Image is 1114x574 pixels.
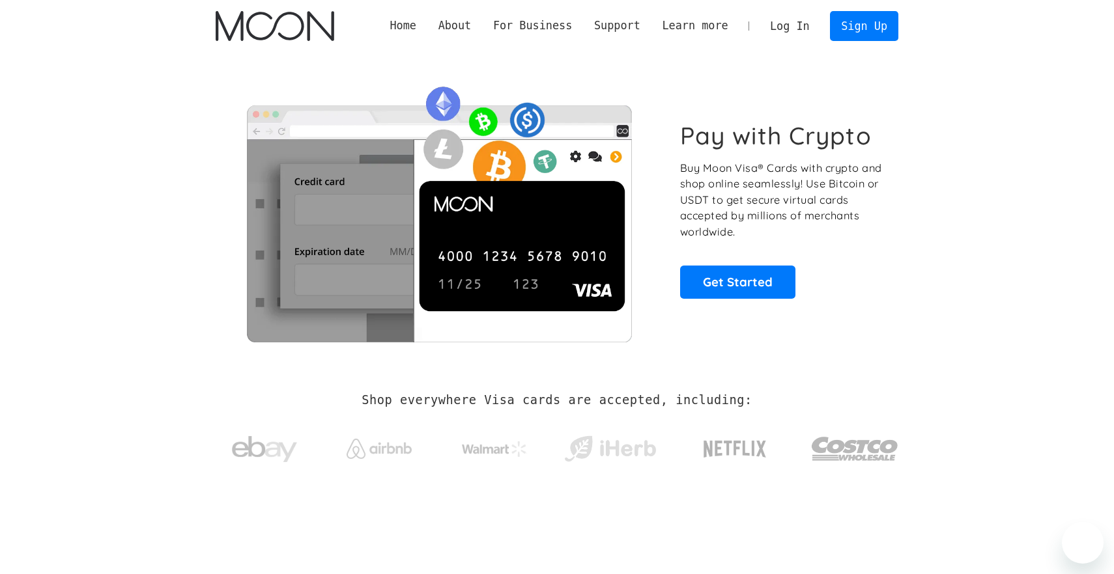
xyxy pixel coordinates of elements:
img: Airbnb [347,439,412,459]
img: Netflix [702,433,767,465]
img: Moon Logo [216,11,334,41]
a: Home [379,18,427,34]
a: Log In [759,12,820,40]
div: Learn more [651,18,739,34]
a: Airbnb [331,426,428,465]
a: Get Started [680,266,795,298]
div: About [438,18,472,34]
a: Sign Up [830,11,898,40]
a: ebay [216,416,313,476]
a: iHerb [562,419,659,472]
a: Netflix [677,420,793,472]
div: Support [583,18,651,34]
div: Support [594,18,640,34]
img: Moon Cards let you spend your crypto anywhere Visa is accepted. [216,77,662,342]
h1: Pay with Crypto [680,121,872,150]
div: For Business [493,18,572,34]
img: Costco [811,424,898,473]
div: Learn more [662,18,728,34]
img: Walmart [462,441,527,457]
div: About [427,18,482,34]
a: Costco [811,411,898,480]
h2: Shop everywhere Visa cards are accepted, including: [362,393,752,407]
img: iHerb [562,432,659,466]
div: For Business [482,18,583,34]
a: Walmart [446,428,543,463]
p: Buy Moon Visa® Cards with crypto and shop online seamlessly! Use Bitcoin or USDT to get secure vi... [680,160,884,240]
a: home [216,11,334,41]
img: ebay [232,429,297,470]
iframe: Mesajlaşma penceresini başlatma düğmesi [1062,522,1104,564]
